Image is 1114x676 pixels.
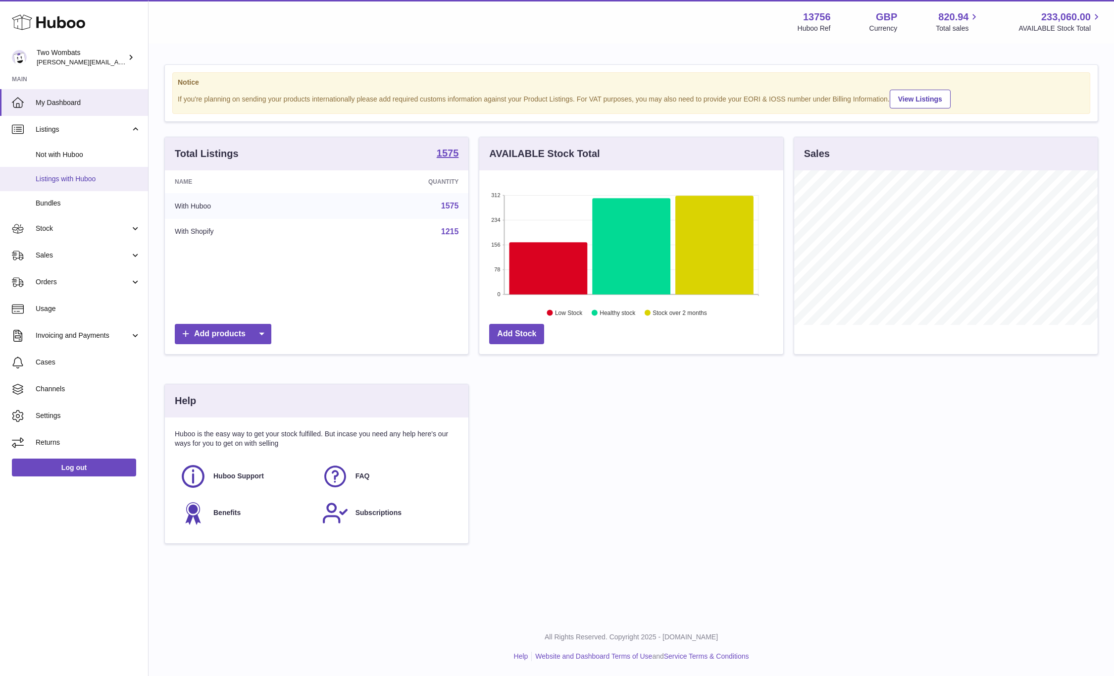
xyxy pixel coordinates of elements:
[1041,10,1091,24] span: 233,060.00
[1018,24,1102,33] span: AVAILABLE Stock Total
[514,652,528,660] a: Help
[36,150,141,159] span: Not with Huboo
[355,471,370,481] span: FAQ
[653,310,707,316] text: Stock over 2 months
[37,58,199,66] span: [PERSON_NAME][EMAIL_ADDRESS][DOMAIN_NAME]
[36,224,130,233] span: Stock
[36,304,141,313] span: Usage
[36,384,141,394] span: Channels
[1018,10,1102,33] a: 233,060.00 AVAILABLE Stock Total
[178,78,1085,87] strong: Notice
[12,459,136,476] a: Log out
[938,10,968,24] span: 820.94
[165,193,329,219] td: With Huboo
[36,251,130,260] span: Sales
[355,508,402,518] span: Subscriptions
[36,277,130,287] span: Orders
[664,652,749,660] a: Service Terms & Conditions
[936,10,980,33] a: 820.94 Total sales
[12,50,27,65] img: dave@twowombats.com
[156,632,1106,642] p: All Rights Reserved. Copyright 2025 - [DOMAIN_NAME]
[329,170,469,193] th: Quantity
[36,438,141,447] span: Returns
[36,98,141,107] span: My Dashboard
[555,310,583,316] text: Low Stock
[437,148,459,160] a: 1575
[869,24,898,33] div: Currency
[213,508,241,518] span: Benefits
[437,148,459,158] strong: 1575
[322,500,454,526] a: Subscriptions
[441,227,459,236] a: 1215
[491,192,500,198] text: 312
[491,217,500,223] text: 234
[441,202,459,210] a: 1575
[37,48,126,67] div: Two Wombats
[36,174,141,184] span: Listings with Huboo
[936,24,980,33] span: Total sales
[489,147,600,160] h3: AVAILABLE Stock Total
[495,266,501,272] text: 78
[798,24,831,33] div: Huboo Ref
[36,331,130,340] span: Invoicing and Payments
[175,324,271,344] a: Add products
[36,358,141,367] span: Cases
[165,170,329,193] th: Name
[213,471,264,481] span: Huboo Support
[36,199,141,208] span: Bundles
[535,652,652,660] a: Website and Dashboard Terms of Use
[803,10,831,24] strong: 13756
[180,463,312,490] a: Huboo Support
[175,394,196,408] h3: Help
[491,242,500,248] text: 156
[165,219,329,245] td: With Shopify
[498,291,501,297] text: 0
[178,88,1085,108] div: If you're planning on sending your products internationally please add required customs informati...
[180,500,312,526] a: Benefits
[876,10,897,24] strong: GBP
[890,90,951,108] a: View Listings
[532,652,749,661] li: and
[36,411,141,420] span: Settings
[322,463,454,490] a: FAQ
[36,125,130,134] span: Listings
[175,429,458,448] p: Huboo is the easy way to get your stock fulfilled. But incase you need any help here's our ways f...
[600,310,636,316] text: Healthy stock
[804,147,830,160] h3: Sales
[489,324,544,344] a: Add Stock
[175,147,239,160] h3: Total Listings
